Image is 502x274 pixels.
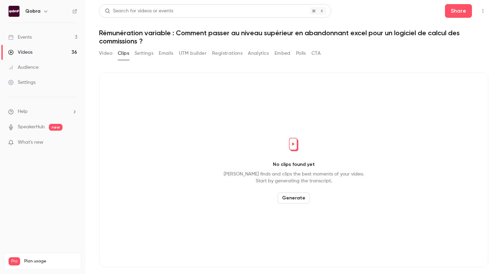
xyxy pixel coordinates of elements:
button: Settings [135,48,153,59]
button: UTM builder [179,48,207,59]
button: Top Bar Actions [477,5,488,16]
span: new [49,124,62,131]
button: Emails [159,48,173,59]
button: CTA [311,48,321,59]
button: Share [445,4,472,18]
h6: Qobra [25,8,40,15]
span: Plan usage [24,259,77,264]
div: Settings [8,79,36,86]
button: Analytics [248,48,269,59]
button: Clips [118,48,129,59]
button: Registrations [212,48,242,59]
h1: Rémunération variable : Comment passer au niveau supérieur en abandonnant excel pour un logiciel ... [99,29,488,45]
p: No clips found yet [273,161,315,168]
span: Help [18,108,28,115]
p: [PERSON_NAME] finds and clips the best moments of your video. Start by generating the transcript. [224,171,364,184]
button: Polls [296,48,306,59]
button: Embed [275,48,291,59]
span: What's new [18,139,43,146]
button: Video [99,48,112,59]
div: Search for videos or events [105,8,173,15]
div: Videos [8,49,32,56]
div: Audience [8,64,39,71]
li: help-dropdown-opener [8,108,77,115]
img: Qobra [9,6,19,17]
button: Generate [278,193,310,204]
span: Pro [9,257,20,265]
a: SpeakerHub [18,123,45,131]
div: Events [8,34,32,41]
